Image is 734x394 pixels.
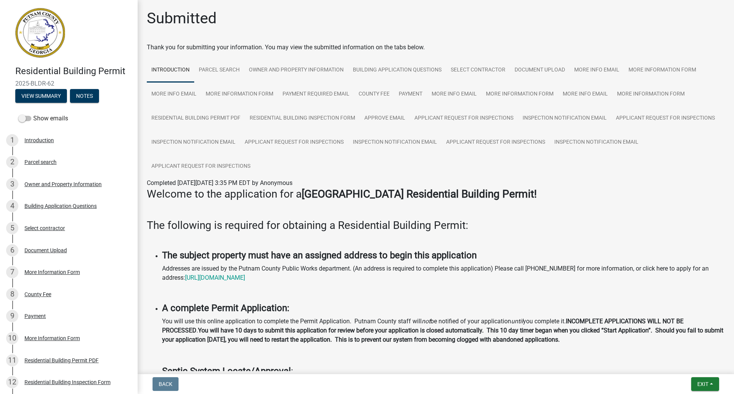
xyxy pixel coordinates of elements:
[410,106,518,131] a: Applicant Request for Inspections
[394,82,427,107] a: Payment
[147,179,292,186] span: Completed [DATE][DATE] 3:35 PM EDT by Anonymous
[6,244,18,256] div: 6
[6,310,18,322] div: 9
[24,269,80,275] div: More Information Form
[6,178,18,190] div: 3
[691,377,719,391] button: Exit
[6,376,18,388] div: 12
[240,130,348,155] a: Applicant Request for Inspections
[6,200,18,212] div: 4
[360,106,410,131] a: Approve Email
[481,82,558,107] a: More Information Form
[570,58,624,83] a: More Info Email
[24,225,65,231] div: Select contractor
[6,222,18,234] div: 5
[159,381,172,387] span: Back
[162,317,725,344] p: You will use this online application to complete the Permit Application. Putnam County staff will...
[302,188,537,200] strong: [GEOGRAPHIC_DATA] Residential Building Permit!
[354,82,394,107] a: County Fee
[24,159,57,165] div: Parcel search
[147,9,217,28] h1: Submitted
[6,288,18,300] div: 8
[611,106,719,131] a: Applicant Request for Inspections
[422,318,430,325] i: not
[697,381,708,387] span: Exit
[510,58,570,83] a: Document Upload
[244,58,348,83] a: Owner and Property Information
[194,58,244,83] a: Parcel search
[6,156,18,168] div: 2
[518,106,611,131] a: Inspection Notification Email
[348,58,446,83] a: Building Application Questions
[427,82,481,107] a: More Info Email
[6,354,18,366] div: 11
[147,106,245,131] a: Residential Building Permit PDF
[245,106,360,131] a: Residential Building Inspection Form
[201,82,278,107] a: More Information Form
[15,66,132,77] h4: Residential Building Permit
[162,327,723,343] strong: You will have 10 days to submit this application for review before your application is closed aut...
[24,379,110,385] div: Residential Building Inspection Form
[185,274,245,281] a: [URL][DOMAIN_NAME]
[24,313,46,319] div: Payment
[24,203,97,209] div: Building Application Questions
[442,130,550,155] a: Applicant Request for Inspections
[348,130,442,155] a: Inspection Notification Email
[162,318,684,334] strong: INCOMPLETE APPLICATIONS WILL NOT BE PROCESSED
[24,358,99,363] div: Residential Building Permit PDF
[70,93,99,99] wm-modal-confirm: Notes
[446,58,510,83] a: Select contractor
[162,264,725,282] p: Addresses are issued by the Putnam County Public Works department. (An address is required to com...
[511,318,523,325] i: until
[18,114,68,123] label: Show emails
[15,89,67,103] button: View Summary
[558,82,612,107] a: More Info Email
[162,303,289,313] strong: A complete Permit Application:
[15,8,65,58] img: Putnam County, Georgia
[24,248,67,253] div: Document Upload
[278,82,354,107] a: Payment Required Email
[147,154,255,179] a: Applicant Request for Inspections
[162,366,291,376] strong: Septic System Locate/Approval
[153,377,179,391] button: Back
[6,266,18,278] div: 7
[550,130,643,155] a: Inspection Notification Email
[147,58,194,83] a: Introduction
[70,89,99,103] button: Notes
[147,82,201,107] a: More Info Email
[6,332,18,344] div: 10
[147,43,725,52] div: Thank you for submitting your information. You may view the submitted information on the tabs below.
[147,219,725,232] h3: The following is required for obtaining a Residential Building Permit:
[15,80,122,87] span: 2025-BLDR-62
[6,134,18,146] div: 1
[24,336,80,341] div: More Information Form
[162,250,477,261] strong: The subject property must have an assigned address to begin this application
[147,130,240,155] a: Inspection Notification Email
[24,182,102,187] div: Owner and Property Information
[15,93,67,99] wm-modal-confirm: Summary
[24,138,54,143] div: Introduction
[162,366,725,377] h4: :
[624,58,701,83] a: More Information Form
[147,188,725,201] h3: Welcome to the application for a
[24,292,51,297] div: County Fee
[612,82,689,107] a: More Information Form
